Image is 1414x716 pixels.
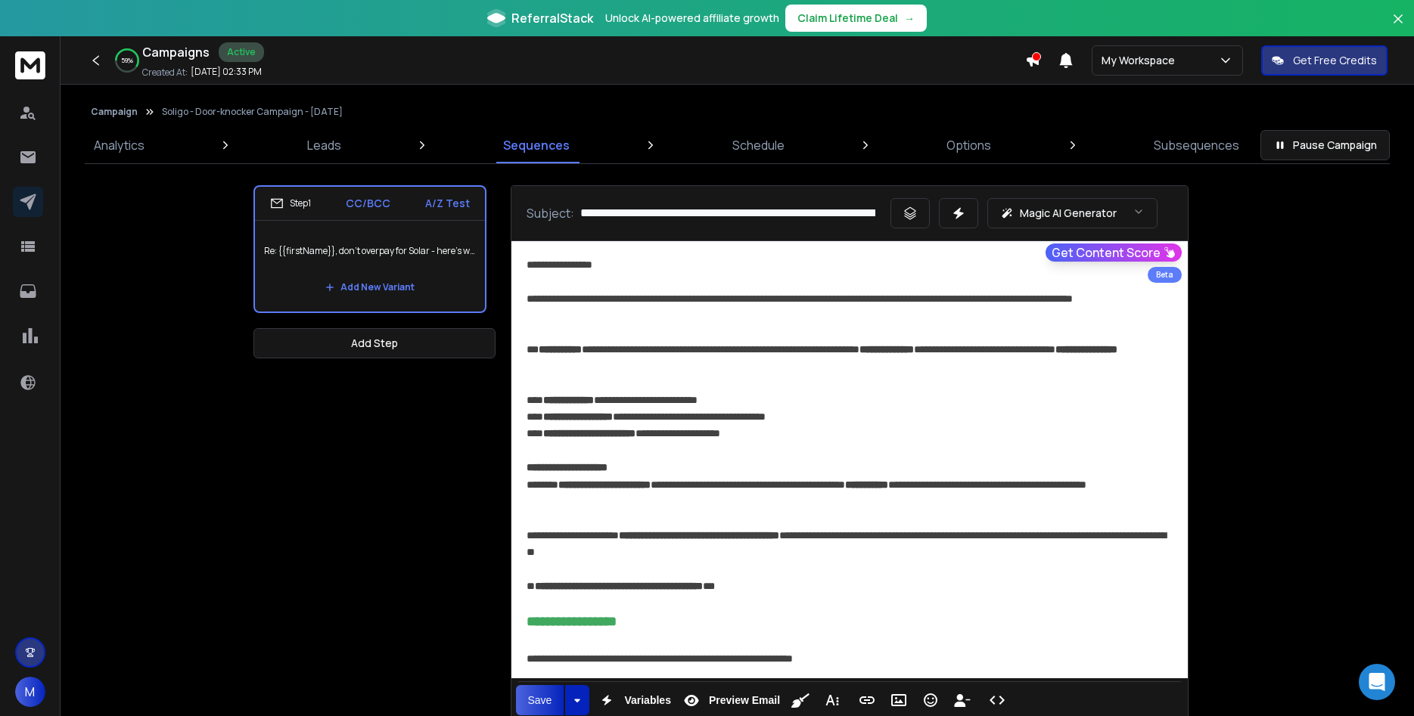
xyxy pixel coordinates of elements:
[142,67,188,79] p: Created At:
[503,136,570,154] p: Sequences
[1154,136,1239,154] p: Subsequences
[253,185,486,313] li: Step1CC/BCCA/Z TestRe: {{firstName}}, don't overpay for Solar - here's what you need to know...Ad...
[264,230,476,272] p: Re: {{firstName}}, don't overpay for Solar - here's what you need to know...
[948,685,977,715] button: Insert Unsubscribe Link
[786,685,815,715] button: Clean HTML
[219,42,264,62] div: Active
[1261,45,1388,76] button: Get Free Credits
[142,43,210,61] h1: Campaigns
[191,66,262,78] p: [DATE] 02:33 PM
[425,196,470,211] p: A/Z Test
[785,5,927,32] button: Claim Lifetime Deal→
[605,11,779,26] p: Unlock AI-powered affiliate growth
[818,685,847,715] button: More Text
[1293,53,1377,68] p: Get Free Credits
[162,106,343,118] p: Soligo - Door-knocker Campaign - [DATE]
[15,677,45,707] button: M
[1359,664,1395,700] div: Open Intercom Messenger
[1260,130,1390,160] button: Pause Campaign
[121,56,133,65] p: 59 %
[346,196,390,211] p: CC/BCC
[85,127,154,163] a: Analytics
[253,328,496,358] button: Add Step
[732,136,785,154] p: Schedule
[987,198,1158,228] button: Magic AI Generator
[1102,53,1181,68] p: My Workspace
[621,694,674,707] span: Variables
[313,272,427,302] button: Add New Variant
[937,127,1000,163] a: Options
[592,685,674,715] button: Variables
[853,685,881,715] button: Insert Link (Ctrl+K)
[1020,206,1117,221] p: Magic AI Generator
[1145,127,1248,163] a: Subsequences
[884,685,913,715] button: Insert Image (Ctrl+P)
[307,136,341,154] p: Leads
[527,204,574,222] p: Subject:
[946,136,991,154] p: Options
[723,127,794,163] a: Schedule
[94,136,145,154] p: Analytics
[270,197,311,210] div: Step 1
[1148,267,1182,283] div: Beta
[1046,243,1182,262] button: Get Content Score
[904,11,915,26] span: →
[516,685,564,715] button: Save
[494,127,579,163] a: Sequences
[1388,9,1408,45] button: Close banner
[91,106,138,118] button: Campaign
[706,694,783,707] span: Preview Email
[677,685,783,715] button: Preview Email
[511,9,593,27] span: ReferralStack
[298,127,350,163] a: Leads
[916,685,945,715] button: Emoticons
[983,685,1012,715] button: Code View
